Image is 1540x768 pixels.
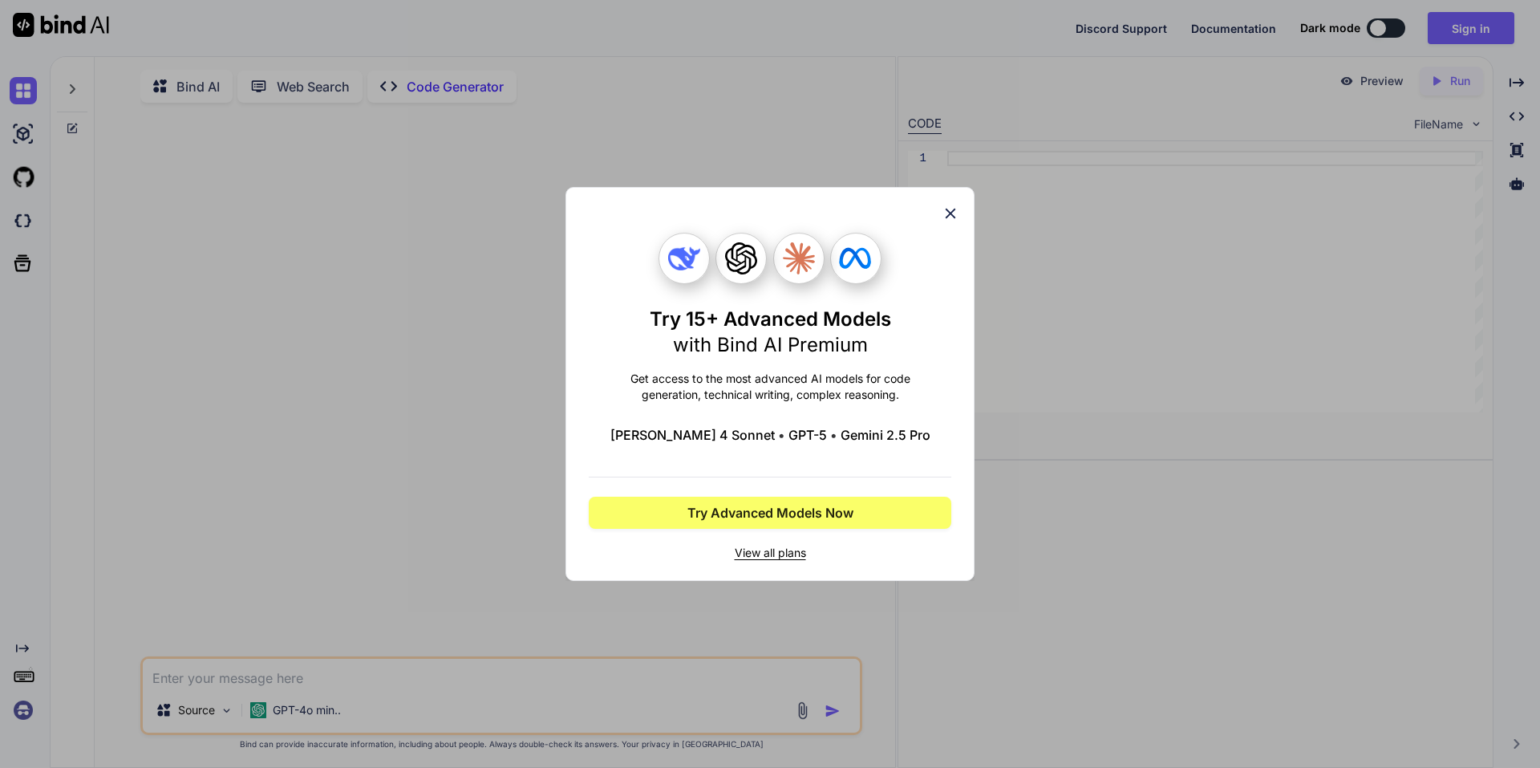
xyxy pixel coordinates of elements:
[841,425,930,445] span: Gemini 2.5 Pro
[589,497,951,529] button: Try Advanced Models Now
[589,545,951,561] span: View all plans
[788,425,827,445] span: GPT-5
[610,425,775,445] span: [PERSON_NAME] 4 Sonnet
[687,503,853,522] span: Try Advanced Models Now
[589,371,951,403] p: Get access to the most advanced AI models for code generation, technical writing, complex reasoning.
[668,242,700,274] img: Deepseek
[778,425,785,445] span: •
[673,333,868,356] span: with Bind AI Premium
[650,307,891,358] h1: Try 15+ Advanced Models
[830,425,837,445] span: •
